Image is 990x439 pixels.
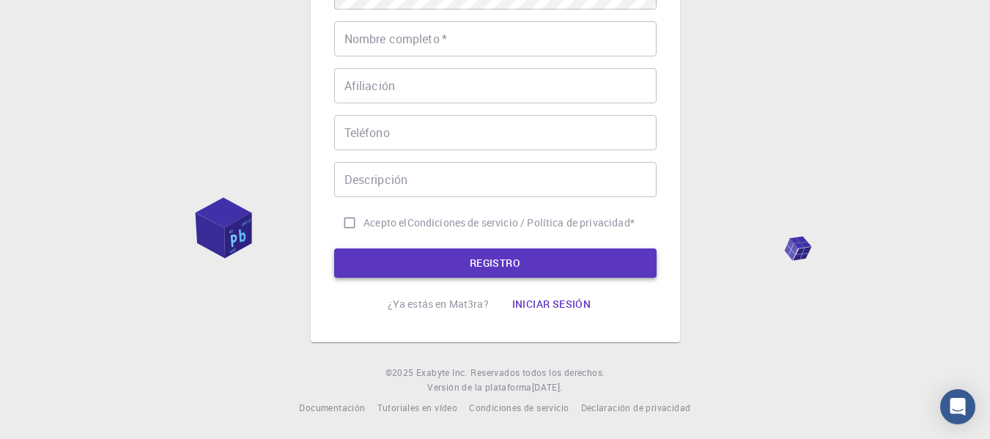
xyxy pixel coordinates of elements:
a: Exabyte Inc. [416,366,468,380]
font: Documentación [299,402,365,413]
font: Condiciones de servicio [469,402,569,413]
button: Iniciar sesión [500,289,603,319]
button: REGISTRO [334,248,657,278]
a: Condiciones de servicio / Política de privacidad* [407,215,635,230]
font: Reservados todos los derechos. [470,366,605,378]
font: Iniciar sesión [512,297,591,311]
font: Condiciones de servicio / Política de privacidad [407,215,630,229]
font: [DATE] [532,381,560,393]
a: Declaración de privacidad [581,401,691,416]
font: Exabyte Inc. [416,366,468,378]
font: ¿Ya estás en Mat3ra? [388,297,489,311]
div: Abrir Intercom Messenger [940,389,975,424]
a: Condiciones de servicio [469,401,569,416]
font: 2025 [392,366,414,378]
font: © [385,366,392,378]
font: Declaración de privacidad [581,402,691,413]
font: . [560,381,562,393]
font: REGISTRO [470,256,520,270]
a: Documentación [299,401,365,416]
font: Tutoriales en vídeo [377,402,458,413]
font: Acepto el [363,215,407,229]
a: Tutoriales en vídeo [377,401,458,416]
a: [DATE]. [532,380,563,395]
font: Versión de la plataforma [427,381,532,393]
